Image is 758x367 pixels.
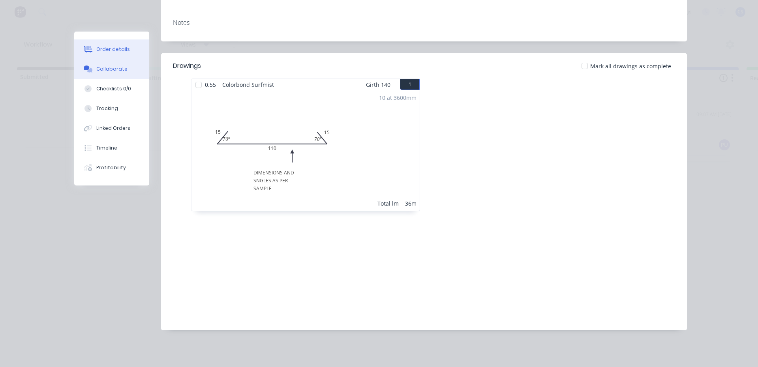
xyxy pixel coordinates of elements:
div: Checklists 0/0 [96,85,131,92]
div: 36m [405,199,417,208]
button: Checklists 0/0 [74,79,149,99]
div: Linked Orders [96,125,130,132]
span: Mark all drawings as complete [590,62,671,70]
span: Colorbond Surfmist [219,79,277,90]
div: Tracking [96,105,118,112]
button: Timeline [74,138,149,158]
div: Timeline [96,144,117,152]
div: Collaborate [96,66,128,73]
span: 0.55 [202,79,219,90]
div: Drawings [173,61,201,71]
button: Profitability [74,158,149,178]
div: Order details [96,46,130,53]
div: DIMENSIONS ANDSNGLES AS PERSAMPLE151101570º70º10 at 3600mmTotal lm36m [191,90,420,211]
button: Linked Orders [74,118,149,138]
button: 1 [400,79,420,90]
button: Tracking [74,99,149,118]
button: Collaborate [74,59,149,79]
button: Order details [74,39,149,59]
div: Notes [173,19,675,26]
div: Profitability [96,164,126,171]
div: 10 at 3600mm [379,94,417,102]
span: Girth 140 [366,79,390,90]
div: Total lm [377,199,399,208]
